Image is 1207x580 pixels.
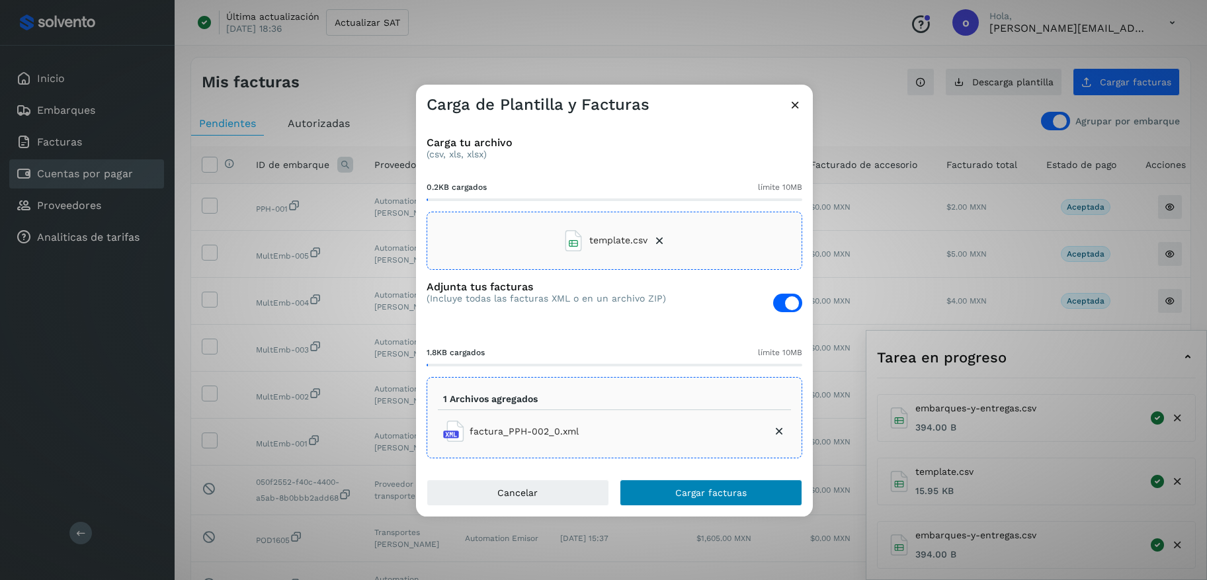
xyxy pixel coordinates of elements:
[427,95,649,114] h3: Carga de Plantilla y Facturas
[427,136,802,149] h3: Carga tu archivo
[427,479,609,506] button: Cancelar
[427,293,666,304] p: (Incluye todas las facturas XML o en un archivo ZIP)
[427,347,485,358] span: 1.8KB cargados
[427,149,802,160] p: (csv, xls, xlsx)
[427,280,666,293] h3: Adjunta tus facturas
[620,479,802,506] button: Cargar facturas
[675,488,747,497] span: Cargar facturas
[758,347,802,358] span: límite 10MB
[443,394,538,405] p: 1 Archivos agregados
[589,233,647,247] span: template.csv
[427,181,487,193] span: 0.2KB cargados
[758,181,802,193] span: límite 10MB
[470,425,579,438] span: factura_PPH-002_0.xml
[497,488,538,497] span: Cancelar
